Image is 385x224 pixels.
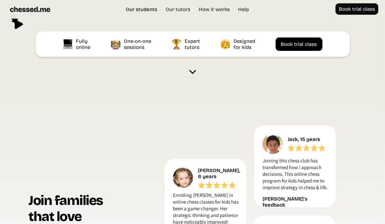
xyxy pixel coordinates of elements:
a: Help [235,6,252,13]
div: Jack, 15 years [288,136,322,142]
a: Our tutors [162,6,194,13]
div: Fully online [76,38,92,50]
a: How it works [195,6,233,13]
div: [PERSON_NAME], 6 years [198,167,242,179]
a: Our students [122,6,161,13]
div: Designed for kids [234,38,257,50]
a: Book trial class [335,3,378,15]
div: One-on-one sessions [124,38,153,50]
div: Expert tutors [185,38,202,50]
a: Book trial class [276,38,322,51]
div: [PERSON_NAME]'s feedback [263,196,330,208]
p: Joining this chess club has transformed how I approach decisions. This online chess program for k... [263,157,330,194]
